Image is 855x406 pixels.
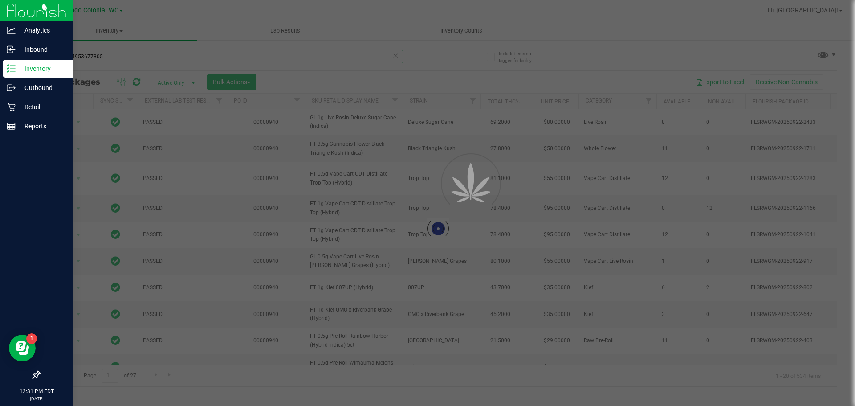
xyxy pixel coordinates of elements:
[9,335,36,361] iframe: Resource center
[16,44,69,55] p: Inbound
[7,83,16,92] inline-svg: Outbound
[16,63,69,74] p: Inventory
[7,122,16,131] inline-svg: Reports
[7,103,16,111] inline-svg: Retail
[7,26,16,35] inline-svg: Analytics
[16,82,69,93] p: Outbound
[16,25,69,36] p: Analytics
[7,64,16,73] inline-svg: Inventory
[16,121,69,131] p: Reports
[4,387,69,395] p: 12:31 PM EDT
[16,102,69,112] p: Retail
[7,45,16,54] inline-svg: Inbound
[26,333,37,344] iframe: Resource center unread badge
[4,395,69,402] p: [DATE]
